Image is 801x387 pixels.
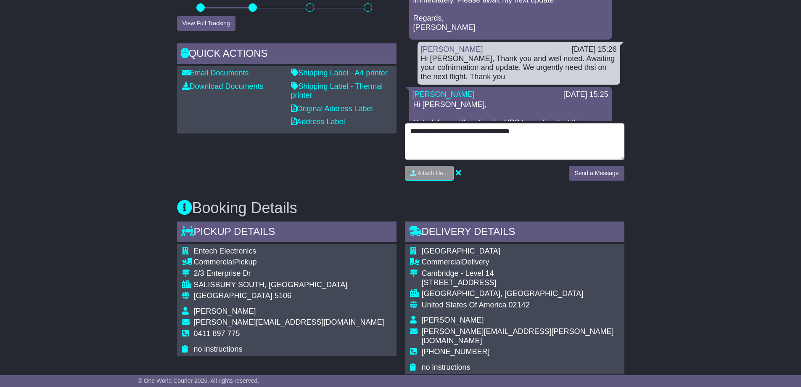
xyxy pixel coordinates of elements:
[194,258,234,266] span: Commercial
[422,247,500,255] span: [GEOGRAPHIC_DATA]
[194,345,243,353] span: no instructions
[182,69,249,77] a: Email Documents
[194,329,240,338] span: 0411 897 775
[572,45,617,54] div: [DATE] 15:26
[291,117,345,126] a: Address Label
[177,16,235,31] button: View Full Tracking
[405,222,624,244] div: Delivery Details
[569,166,624,181] button: Send a Message
[422,289,619,299] div: [GEOGRAPHIC_DATA], [GEOGRAPHIC_DATA]
[422,316,484,324] span: [PERSON_NAME]
[182,82,264,91] a: Download Documents
[194,307,256,315] span: [PERSON_NAME]
[194,318,384,326] span: [PERSON_NAME][EMAIL_ADDRESS][DOMAIN_NAME]
[194,280,384,290] div: SALISBURY SOUTH, [GEOGRAPHIC_DATA]
[421,45,483,53] a: [PERSON_NAME]
[422,301,507,309] span: United States Of America
[422,278,619,288] div: [STREET_ADDRESS]
[422,327,614,345] span: [PERSON_NAME][EMAIL_ADDRESS][PERSON_NAME][DOMAIN_NAME]
[291,69,388,77] a: Shipping Label - A4 printer
[177,200,624,216] h3: Booking Details
[291,104,373,113] a: Original Address Label
[194,269,384,278] div: 2/3 Enterprise Dr
[194,258,384,267] div: Pickup
[412,90,475,99] a: [PERSON_NAME]
[413,100,608,164] p: Hi [PERSON_NAME], Noted, I am still waiting for UPS to confirm that their [PERSON_NAME] depot wil...
[422,269,619,278] div: Cambridge - Level 14
[177,222,397,244] div: Pickup Details
[177,43,397,66] div: Quick Actions
[509,301,530,309] span: 02142
[138,377,259,384] span: © One World Courier 2025. All rights reserved.
[275,291,291,300] span: 5106
[563,90,608,99] div: [DATE] 15:25
[422,347,490,356] span: [PHONE_NUMBER]
[291,82,383,100] a: Shipping Label - Thermal printer
[422,258,619,267] div: Delivery
[194,291,272,300] span: [GEOGRAPHIC_DATA]
[422,363,471,371] span: no instructions
[422,258,462,266] span: Commercial
[194,247,256,255] span: Entech Electronics
[421,54,617,82] div: Hi [PERSON_NAME], Thank you and well noted. Awaiting your cofnirmation and update. We urgently ne...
